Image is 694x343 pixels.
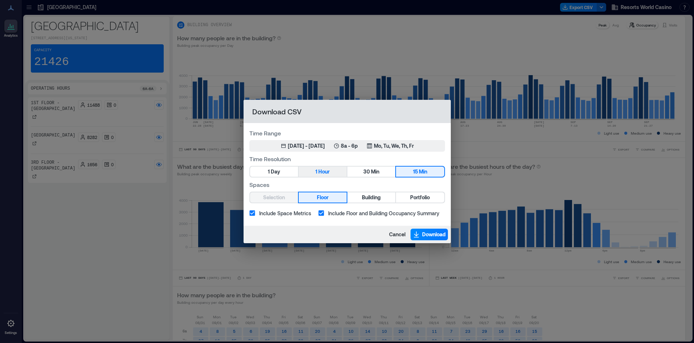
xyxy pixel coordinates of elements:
[299,192,347,203] button: Floor
[411,229,448,240] button: Download
[396,167,444,177] button: 15 Min
[271,167,280,176] span: Day
[371,167,379,176] span: Min
[259,209,311,217] span: Include Space Metrics
[318,167,330,176] span: Hour
[387,229,408,240] button: Cancel
[249,180,445,189] label: Spaces
[249,140,445,152] button: [DATE] - [DATE]8a - 6pMo, Tu, We, Th, Fr
[413,167,418,176] span: 15
[422,231,446,238] span: Download
[363,167,370,176] span: 30
[341,142,358,150] p: 8a - 6p
[347,192,395,203] button: Building
[389,231,405,238] span: Cancel
[249,155,445,163] label: Time Resolution
[317,193,328,202] span: Floor
[347,167,395,177] button: 30 Min
[328,209,439,217] span: Include Floor and Building Occupancy Summary
[374,142,414,150] p: Mo, Tu, We, Th, Fr
[315,167,317,176] span: 1
[299,167,347,177] button: 1 Hour
[362,193,381,202] span: Building
[249,129,445,137] label: Time Range
[419,167,427,176] span: Min
[244,100,451,123] h2: Download CSV
[268,167,270,176] span: 1
[396,192,444,203] button: Portfolio
[410,193,430,202] span: Portfolio
[288,142,325,150] div: [DATE] - [DATE]
[250,167,298,177] button: 1 Day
